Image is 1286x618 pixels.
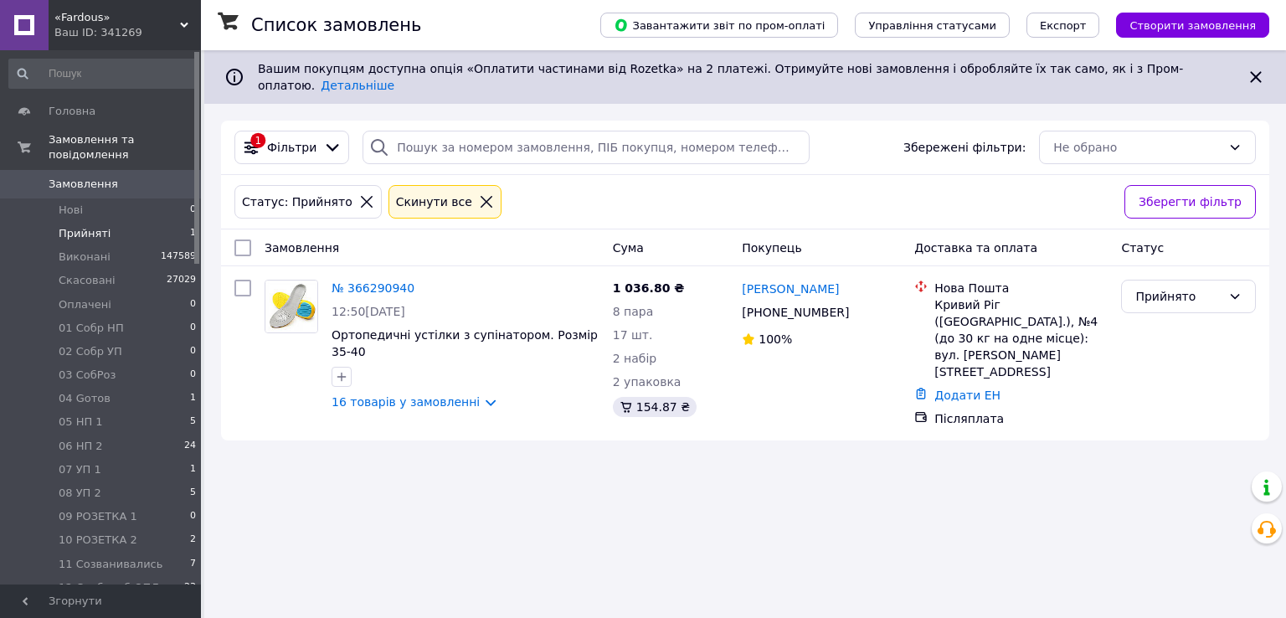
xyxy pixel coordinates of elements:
div: Не обрано [1053,138,1222,157]
span: 1 [190,462,196,477]
span: Оплачені [59,297,111,312]
div: Післяплата [934,410,1108,427]
span: Покупець [742,241,801,255]
span: 0 [190,203,196,218]
h1: Список замовлень [251,15,421,35]
div: Ваш ID: 341269 [54,25,201,40]
span: Виконані [59,250,111,265]
button: Експорт [1026,13,1100,38]
a: Фото товару [265,280,318,333]
span: 01 Cобр НП [59,321,124,336]
span: 27029 [167,273,196,288]
span: Cума [613,241,644,255]
span: 7 [190,557,196,572]
span: Скасовані [59,273,116,288]
span: «Fardous» [54,10,180,25]
span: 0 [190,509,196,524]
a: [PERSON_NAME] [742,281,839,297]
div: Статус: Прийнято [239,193,356,211]
span: 100% [759,332,792,346]
div: Прийнято [1135,287,1222,306]
a: Детальніше [321,79,394,92]
span: Управління статусами [868,19,996,32]
span: 23 [184,580,196,595]
span: 1 [190,226,196,241]
span: Зберегти фільтр [1139,193,1242,211]
span: 03 CобРоз [59,368,116,383]
span: Статус [1121,241,1164,255]
input: Пошук за номером замовлення, ПІБ покупця, номером телефону, Email, номером накладної [363,131,809,164]
span: 02 Cобр УП [59,344,122,359]
span: 1 [190,391,196,406]
span: Замовлення [265,241,339,255]
span: 07 УП 1 [59,462,101,477]
div: Кривий Ріг ([GEOGRAPHIC_DATA].), №4 (до 30 кг на одне місце): вул. [PERSON_NAME][STREET_ADDRESS] [934,296,1108,380]
span: Нові [59,203,83,218]
a: 16 товарів у замовленні [332,395,480,409]
span: 0 [190,368,196,383]
span: Вашим покупцям доступна опція «Оплатити частинами від Rozetka» на 2 платежі. Отримуйте нові замов... [258,62,1183,92]
span: Прийняті [59,226,111,241]
div: Cкинути все [393,193,476,211]
span: Доставка та оплата [914,241,1037,255]
span: Завантажити звіт по пром-оплаті [614,18,825,33]
img: Фото товару [265,281,317,332]
button: Управління статусами [855,13,1010,38]
span: 17 шт. [613,328,653,342]
span: 12:50[DATE] [332,305,405,318]
span: Замовлення та повідомлення [49,132,201,162]
span: 5 [190,415,196,430]
span: Замовлення [49,177,118,192]
span: 2 [190,533,196,548]
a: Додати ЕН [934,389,1001,402]
span: Експорт [1040,19,1087,32]
span: 2 упаковка [613,375,682,389]
button: Зберегти фільтр [1124,185,1256,219]
span: 0 [190,297,196,312]
a: № 366290940 [332,281,414,295]
span: 24 [184,439,196,454]
a: Створити замовлення [1099,18,1269,31]
span: 09 РОЗЕТКА 1 [59,509,137,524]
span: 2 набір [613,352,657,365]
span: 06 НП 2 [59,439,103,454]
span: 0 [190,321,196,336]
span: 0 [190,344,196,359]
span: 05 НП 1 [59,415,103,430]
span: Створити замовлення [1129,19,1256,32]
span: 11 Созванивались [59,557,162,572]
div: Нова Пошта [934,280,1108,296]
span: 04 Gотов [59,391,111,406]
input: Пошук [8,59,198,89]
span: 08 УП 2 [59,486,101,501]
div: 154.87 ₴ [613,397,697,417]
span: 8 пара [613,305,654,318]
span: Збережені фільтри: [903,139,1026,156]
span: [PHONE_NUMBER] [742,306,849,319]
span: 1 036.80 ₴ [613,281,685,295]
button: Завантажити звіт по пром-оплаті [600,13,838,38]
span: Головна [49,104,95,119]
span: 147589 [161,250,196,265]
span: 10 РОЗЕТКА 2 [59,533,137,548]
button: Створити замовлення [1116,13,1269,38]
span: 5 [190,486,196,501]
span: 12 Сообщ об ОПЛ [59,580,159,595]
span: Фільтри [267,139,316,156]
a: Ортопедичні устілки з супінатором. Розмір 35-40 [332,328,598,358]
